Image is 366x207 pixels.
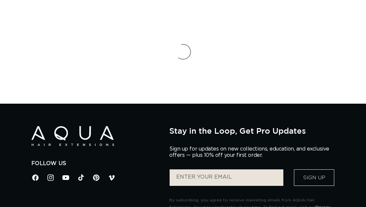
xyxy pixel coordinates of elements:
h2: Follow Us [31,160,160,167]
button: Sign Up [294,169,334,186]
input: ENTER YOUR EMAIL [170,169,283,186]
h2: Stay in the Loop, Get Pro Updates [169,126,335,135]
p: Sign up for updates on new collections, education, and exclusive offers — plus 10% off your first... [169,146,335,158]
img: Aqua Hair Extensions [31,126,114,146]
